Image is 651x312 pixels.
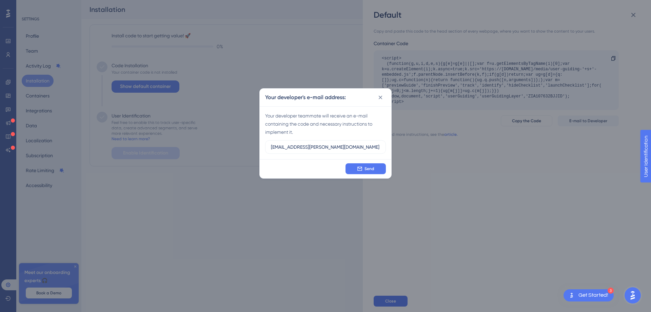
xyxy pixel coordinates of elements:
[578,292,608,299] div: Get Started!
[364,166,374,171] span: Send
[623,285,643,306] iframe: UserGuiding AI Assistant Launcher
[265,112,386,136] div: Your developer teammate will receive an e-mail containing the code and necessary instructions to ...
[5,2,47,10] span: User Identification
[608,288,614,294] div: 3
[265,93,346,102] h2: Your developer's e-mail address:
[564,289,614,301] div: Open Get Started! checklist, remaining modules: 3
[271,143,380,151] input: E-mail
[568,291,576,299] img: launcher-image-alternative-text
